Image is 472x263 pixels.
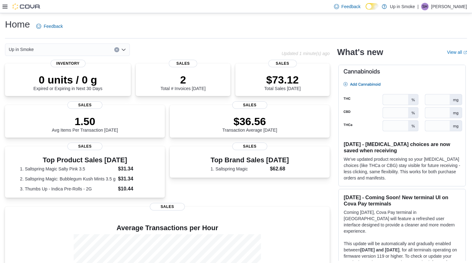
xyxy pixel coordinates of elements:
[118,165,150,173] dd: $31.34
[121,47,126,52] button: Open list of options
[337,47,383,57] h2: What's new
[118,175,150,183] dd: $31.34
[9,46,34,53] span: Up in Smoke
[211,156,289,164] h3: Top Brand Sales [DATE]
[20,176,116,182] dt: 2. Saltspring Magic: Bubblegum Kush Mints 3.5 g
[52,115,118,133] div: Avg Items Per Transaction [DATE]
[421,3,429,10] div: Sarah Hornett
[431,3,467,10] p: [PERSON_NAME]
[160,73,205,91] div: Total # Invoices [DATE]
[20,186,116,192] dt: 3. Thumbs Up - Indica Pre-Rolls - 2G
[366,3,379,10] input: Dark Mode
[222,115,277,128] p: $36.56
[118,185,150,193] dd: $10.44
[264,73,301,91] div: Total Sales [DATE]
[282,51,330,56] p: Updated 1 minute(s) ago
[422,3,428,10] span: SH
[67,101,102,109] span: Sales
[20,166,116,172] dt: 1. Saltspring Magic Salty Pink 3.5
[169,60,197,67] span: Sales
[5,18,30,31] h1: Home
[344,194,460,207] h3: [DATE] - Coming Soon! New terminal UI on Cova Pay terminals
[211,166,268,172] dt: 1. Saltspring Magic
[150,203,185,210] span: Sales
[52,115,118,128] p: 1.50
[232,101,267,109] span: Sales
[344,209,460,234] p: Coming [DATE], Cova Pay terminal in [GEOGRAPHIC_DATA] will feature a refreshed user interface des...
[270,165,289,173] dd: $62.68
[67,143,102,150] span: Sales
[447,50,467,55] a: View allExternal link
[33,73,102,91] div: Expired or Expiring in Next 30 Days
[360,247,399,252] strong: [DATE] and [DATE]
[114,47,119,52] button: Clear input
[342,3,361,10] span: Feedback
[390,3,415,10] p: Up in Smoke
[222,115,277,133] div: Transaction Average [DATE]
[332,0,363,13] a: Feedback
[33,73,102,86] p: 0 units / 0 g
[10,224,325,232] h4: Average Transactions per Hour
[51,60,86,67] span: Inventory
[160,73,205,86] p: 2
[344,141,460,154] h3: [DATE] - [MEDICAL_DATA] choices are now saved when receiving
[344,156,460,181] p: We've updated product receiving so your [MEDICAL_DATA] choices (like THCa or CBG) stay visible fo...
[12,3,41,10] img: Cova
[20,156,150,164] h3: Top Product Sales [DATE]
[264,73,301,86] p: $73.12
[268,60,297,67] span: Sales
[463,51,467,54] svg: External link
[232,143,267,150] span: Sales
[34,20,65,33] a: Feedback
[44,23,63,29] span: Feedback
[417,3,419,10] p: |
